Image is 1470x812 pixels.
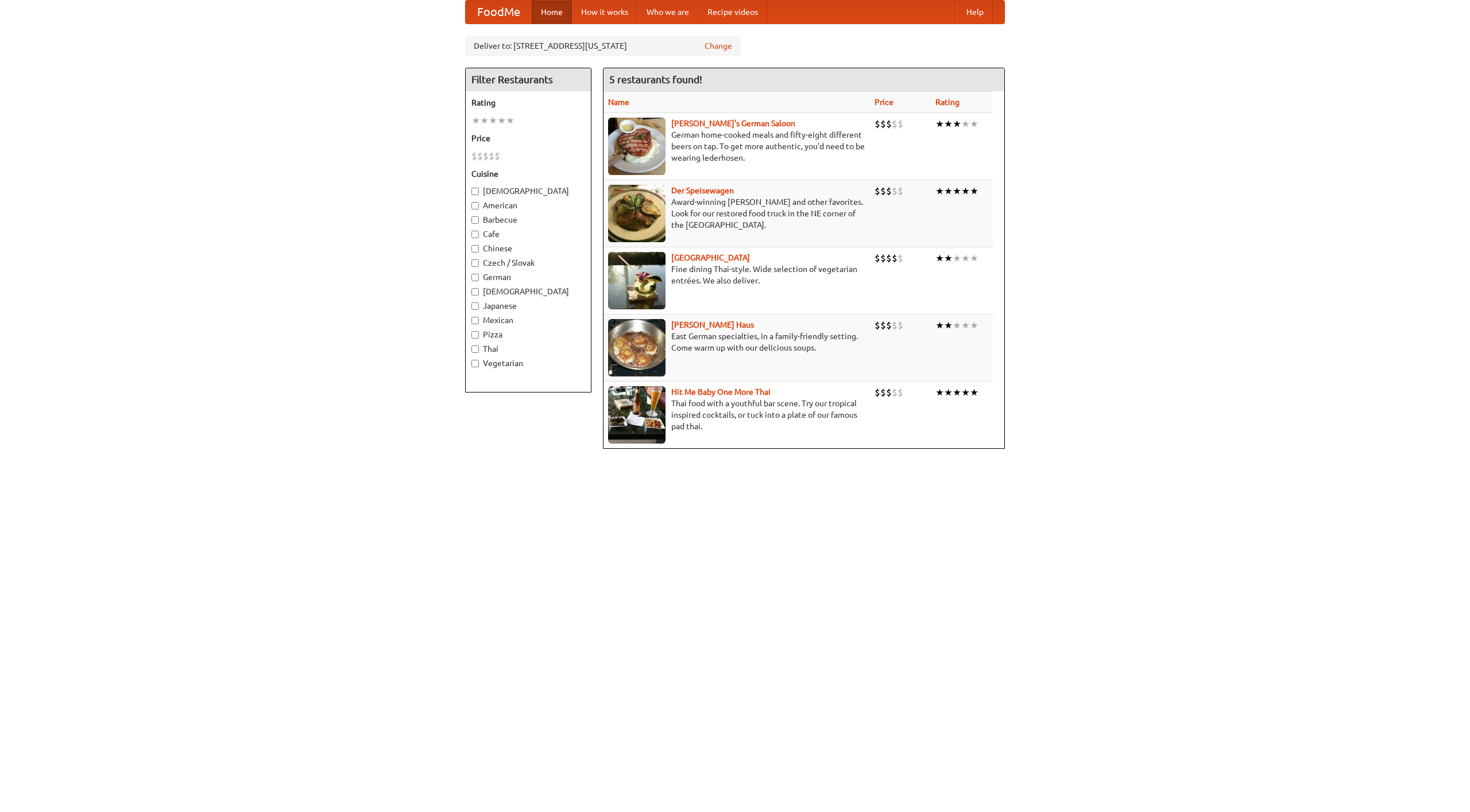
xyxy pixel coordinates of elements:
li: $ [886,118,892,130]
input: Mexican [471,317,479,324]
h5: Price [471,133,585,144]
li: ★ [944,118,953,130]
li: ★ [480,114,489,127]
a: Price [875,98,893,107]
label: Mexican [471,314,585,326]
li: $ [898,386,903,399]
label: Chinese [471,243,585,254]
a: Recipe videos [698,1,767,24]
li: ★ [970,386,978,399]
li: ★ [961,319,970,332]
h5: Rating [471,97,585,108]
li: ★ [489,114,497,127]
li: ★ [961,185,970,197]
label: Pizza [471,329,585,340]
h4: Filter Restaurants [466,68,591,91]
label: [DEMOGRAPHIC_DATA] [471,185,585,197]
li: ★ [970,185,978,197]
label: [DEMOGRAPHIC_DATA] [471,286,585,297]
label: Thai [471,343,585,355]
a: Who we are [637,1,698,24]
img: satay.jpg [608,252,666,309]
li: ★ [953,319,961,332]
p: Thai food with a youthful bar scene. Try our tropical inspired cocktails, or tuck into a plate of... [608,398,865,432]
a: FoodMe [466,1,532,24]
a: Hit Me Baby One More Thai [671,387,771,397]
li: ★ [935,118,944,130]
p: German home-cooked meals and fifty-eight different beers on tap. To get more authentic, you'd nee... [608,129,865,164]
li: ★ [970,319,978,332]
a: Change [705,40,732,52]
li: $ [886,319,892,332]
li: $ [892,118,898,130]
input: [DEMOGRAPHIC_DATA] [471,288,479,296]
li: $ [875,252,880,265]
li: ★ [953,118,961,130]
a: How it works [572,1,637,24]
input: Pizza [471,331,479,339]
li: $ [477,150,483,162]
li: $ [880,252,886,265]
li: ★ [944,252,953,265]
li: $ [880,386,886,399]
li: $ [892,386,898,399]
p: Award-winning [PERSON_NAME] and other favorites. Look for our restored food truck in the NE corne... [608,196,865,231]
p: East German specialties, in a family-friendly setting. Come warm up with our delicious soups. [608,331,865,353]
li: ★ [935,386,944,399]
a: Der Speisewagen [671,186,734,195]
li: ★ [961,118,970,130]
li: $ [875,118,880,130]
div: Deliver to: [STREET_ADDRESS][US_STATE] [465,36,741,56]
li: $ [892,185,898,197]
input: German [471,274,479,281]
ng-pluralize: 5 restaurants found! [609,74,702,85]
img: babythai.jpg [608,386,666,444]
input: Czech / Slovak [471,259,479,267]
li: ★ [953,386,961,399]
input: Chinese [471,245,479,252]
li: $ [880,118,886,130]
li: $ [886,252,892,265]
input: American [471,202,479,209]
li: $ [875,319,880,332]
li: $ [880,319,886,332]
label: Vegetarian [471,358,585,369]
label: Barbecue [471,214,585,226]
li: ★ [944,319,953,332]
img: speisewagen.jpg [608,185,666,242]
li: ★ [961,252,970,265]
a: Rating [935,98,960,107]
li: $ [471,150,477,162]
li: $ [880,185,886,197]
li: ★ [935,185,944,197]
label: Japanese [471,300,585,312]
li: $ [489,150,494,162]
li: $ [898,185,903,197]
li: $ [886,386,892,399]
li: $ [875,185,880,197]
li: $ [892,252,898,265]
a: Home [532,1,572,24]
input: Vegetarian [471,360,479,367]
b: [GEOGRAPHIC_DATA] [671,253,750,262]
li: ★ [953,252,961,265]
label: Czech / Slovak [471,257,585,269]
li: ★ [944,386,953,399]
li: $ [898,118,903,130]
li: ★ [961,386,970,399]
li: $ [898,252,903,265]
li: ★ [970,252,978,265]
p: Fine dining Thai-style. Wide selection of vegetarian entrées. We also deliver. [608,263,865,286]
li: ★ [935,319,944,332]
li: $ [886,185,892,197]
input: [DEMOGRAPHIC_DATA] [471,188,479,195]
li: ★ [935,252,944,265]
label: German [471,271,585,283]
label: American [471,200,585,211]
input: Cafe [471,231,479,238]
li: ★ [497,114,506,127]
input: Thai [471,345,479,353]
label: Cafe [471,228,585,240]
img: esthers.jpg [608,118,666,175]
li: $ [892,319,898,332]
